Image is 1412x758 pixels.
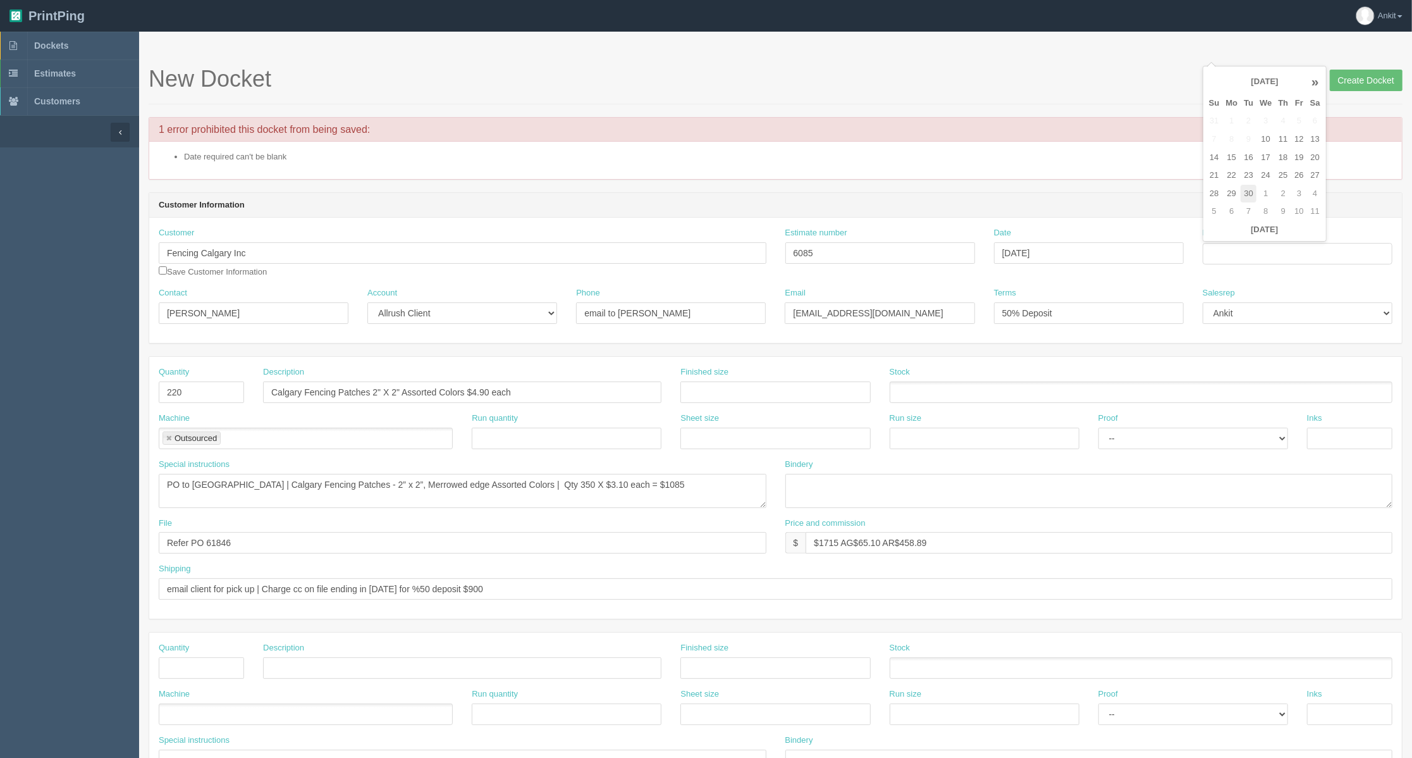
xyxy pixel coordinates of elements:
div: Outsourced [175,434,217,442]
td: 13 [1307,130,1323,149]
th: Th [1275,94,1291,113]
td: 28 [1206,185,1223,203]
td: 5 [1291,112,1306,130]
label: Shipping [159,563,191,575]
label: Quantity [159,366,189,378]
td: 12 [1291,130,1306,149]
td: 10 [1256,130,1275,149]
label: Description [263,366,304,378]
td: 15 [1223,149,1241,167]
label: Proof [1098,688,1118,700]
div: $ [785,532,806,554]
td: 8 [1223,130,1241,149]
label: Price and commission [785,518,866,530]
td: 24 [1256,166,1275,185]
td: 6 [1307,112,1323,130]
span: Customers [34,96,80,106]
span: Estimates [34,68,76,78]
label: Bindery [785,459,813,471]
td: 7 [1241,202,1256,221]
td: 4 [1307,185,1323,203]
td: 2 [1275,185,1291,203]
label: Finished size [680,642,728,654]
td: 29 [1223,185,1241,203]
label: Description [263,642,304,654]
label: Inks [1307,688,1322,700]
td: 21 [1206,166,1223,185]
td: 30 [1241,185,1256,203]
label: Machine [159,413,190,425]
label: Contact [159,287,187,299]
label: Special instructions [159,735,230,747]
td: 22 [1223,166,1241,185]
label: Email [785,287,806,299]
label: Sheet size [680,413,719,425]
th: Tu [1241,94,1256,113]
td: 27 [1307,166,1323,185]
label: Sheet size [680,688,719,700]
td: 19 [1291,149,1306,167]
input: Enter customer name [159,242,766,264]
label: Special instructions [159,459,230,471]
label: Machine [159,688,190,700]
td: 23 [1241,166,1256,185]
td: 1 [1256,185,1275,203]
label: Estimate number [785,227,847,239]
label: Bindery [785,735,813,747]
td: 7 [1206,130,1223,149]
th: Mo [1223,94,1241,113]
label: Stock [890,642,911,654]
th: » [1307,69,1323,94]
header: Customer Information [149,193,1402,218]
textarea: PO to [GEOGRAPHIC_DATA] | Calgary Fencing Patches - 2” x 2”, Merrowed edge Assorted Colors | Qty ... [159,474,766,508]
td: 18 [1275,149,1291,167]
td: 14 [1206,149,1223,167]
span: Dockets [34,40,68,51]
label: Run quantity [472,413,518,425]
div: Save Customer Information [159,227,766,278]
h3: 1 error prohibited this docket from being saved: [159,124,1392,135]
label: File [159,518,172,530]
label: Stock [890,366,911,378]
th: Fr [1291,94,1306,113]
td: 26 [1291,166,1306,185]
img: logo-3e63b451c926e2ac314895c53de4908e5d424f24456219fb08d385ab2e579770.png [9,9,22,22]
label: Account [367,287,397,299]
td: 5 [1206,202,1223,221]
td: 8 [1256,202,1275,221]
td: 11 [1275,130,1291,149]
td: 9 [1275,202,1291,221]
th: [DATE] [1223,69,1307,94]
td: 10 [1291,202,1306,221]
label: Salesrep [1203,287,1235,299]
label: Inks [1307,413,1322,425]
label: Quantity [159,642,189,654]
td: 20 [1307,149,1323,167]
td: 4 [1275,112,1291,130]
td: 25 [1275,166,1291,185]
th: We [1256,94,1275,113]
label: Run size [890,413,922,425]
td: 2 [1241,112,1256,130]
td: 31 [1206,112,1223,130]
label: Finished size [680,366,728,378]
label: Terms [994,287,1016,299]
img: avatar_default-7531ab5dedf162e01f1e0bb0964e6a185e93c5c22dfe317fb01d7f8cd2b1632c.jpg [1356,7,1374,25]
label: Customer [159,227,194,239]
td: 16 [1241,149,1256,167]
label: Phone [576,287,600,299]
label: Run quantity [472,688,518,700]
td: 9 [1241,130,1256,149]
th: Sa [1307,94,1323,113]
label: Date [994,227,1011,239]
td: 6 [1223,202,1241,221]
td: 17 [1256,149,1275,167]
th: Su [1206,94,1223,113]
label: Proof [1098,413,1118,425]
th: [DATE] [1206,221,1323,239]
td: 11 [1307,202,1323,221]
h1: New Docket [149,66,1403,92]
td: 3 [1256,112,1275,130]
input: Create Docket [1330,70,1403,91]
li: Date required can't be blank [184,151,1392,163]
